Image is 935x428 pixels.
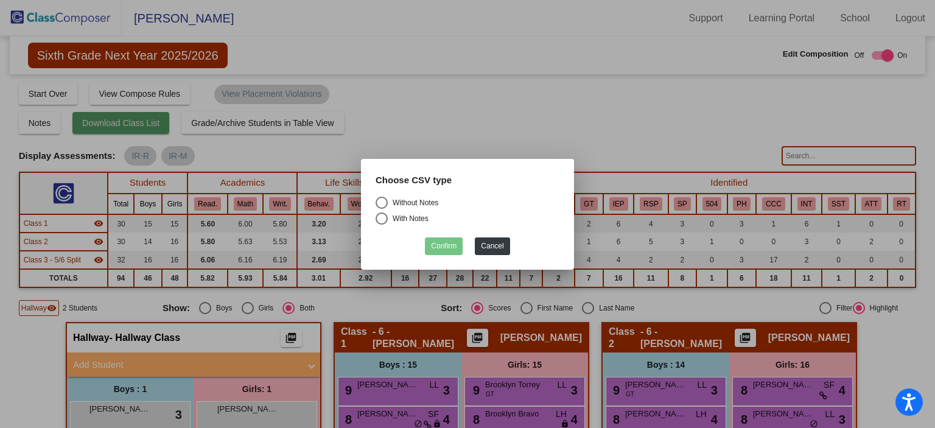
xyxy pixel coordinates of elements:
[388,212,429,223] div: With Notes
[376,196,559,228] mat-radio-group: Select an option
[376,174,452,188] label: Choose CSV type
[388,197,438,208] div: Without Notes
[475,237,510,254] button: Cancel
[425,237,463,254] button: Confirm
